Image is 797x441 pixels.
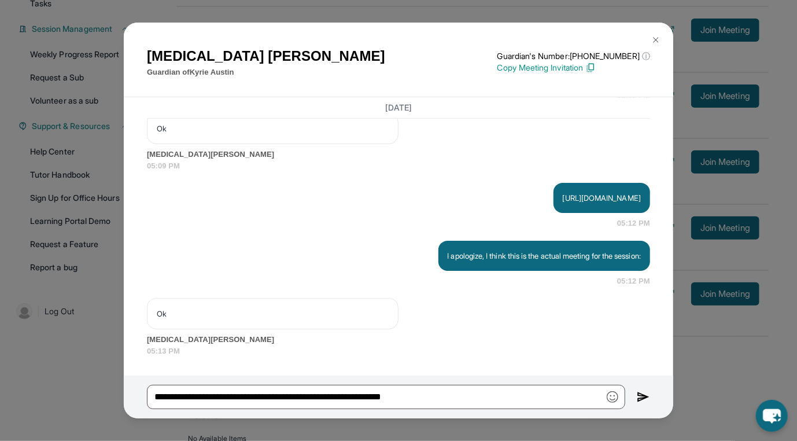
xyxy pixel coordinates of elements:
p: [URL][DOMAIN_NAME] [563,192,641,204]
span: 05:12 PM [617,218,650,229]
span: 05:13 PM [147,346,650,357]
img: Copy Icon [585,63,596,73]
button: chat-button [756,400,788,432]
span: ⓘ [642,50,650,62]
p: Guardian of Kyrie Austin [147,67,385,78]
p: Ok [157,308,389,319]
span: 05:12 PM [617,275,650,287]
img: Emoji [607,391,618,403]
p: Copy Meeting Invitation [497,62,650,73]
h3: [DATE] [147,102,650,113]
span: [MEDICAL_DATA][PERSON_NAME] [147,334,650,346]
span: [MEDICAL_DATA][PERSON_NAME] [147,149,650,160]
h1: [MEDICAL_DATA] [PERSON_NAME] [147,46,385,67]
p: Guardian's Number: [PHONE_NUMBER] [497,50,650,62]
span: 05:09 PM [147,160,650,172]
p: Ok [157,123,389,134]
p: I apologize, I think this is the actual meeting for the session: [448,250,641,262]
img: Send icon [637,390,650,404]
img: Close Icon [651,35,661,45]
